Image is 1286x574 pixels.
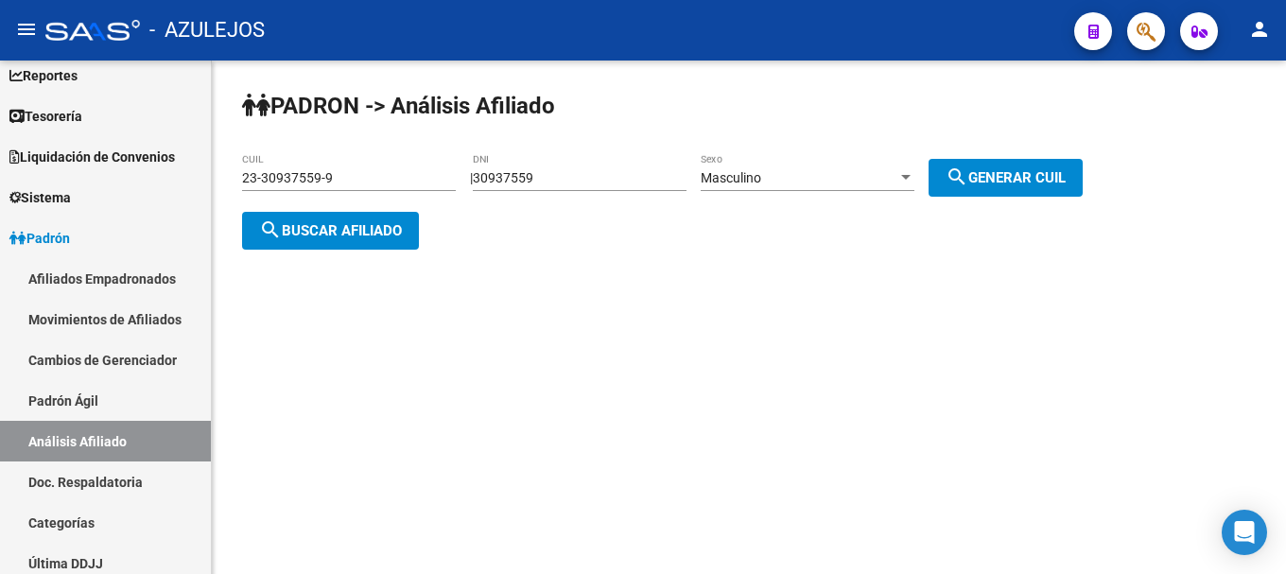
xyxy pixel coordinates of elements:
[242,212,419,250] button: Buscar afiliado
[15,18,38,41] mat-icon: menu
[470,170,1097,185] div: |
[9,106,82,127] span: Tesorería
[946,169,1066,186] span: Generar CUIL
[701,170,761,185] span: Masculino
[1248,18,1271,41] mat-icon: person
[9,187,71,208] span: Sistema
[149,9,265,51] span: - AZULEJOS
[929,159,1083,197] button: Generar CUIL
[946,165,968,188] mat-icon: search
[9,65,78,86] span: Reportes
[259,222,402,239] span: Buscar afiliado
[9,228,70,249] span: Padrón
[242,93,555,119] strong: PADRON -> Análisis Afiliado
[9,147,175,167] span: Liquidación de Convenios
[259,218,282,241] mat-icon: search
[1222,510,1267,555] div: Open Intercom Messenger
